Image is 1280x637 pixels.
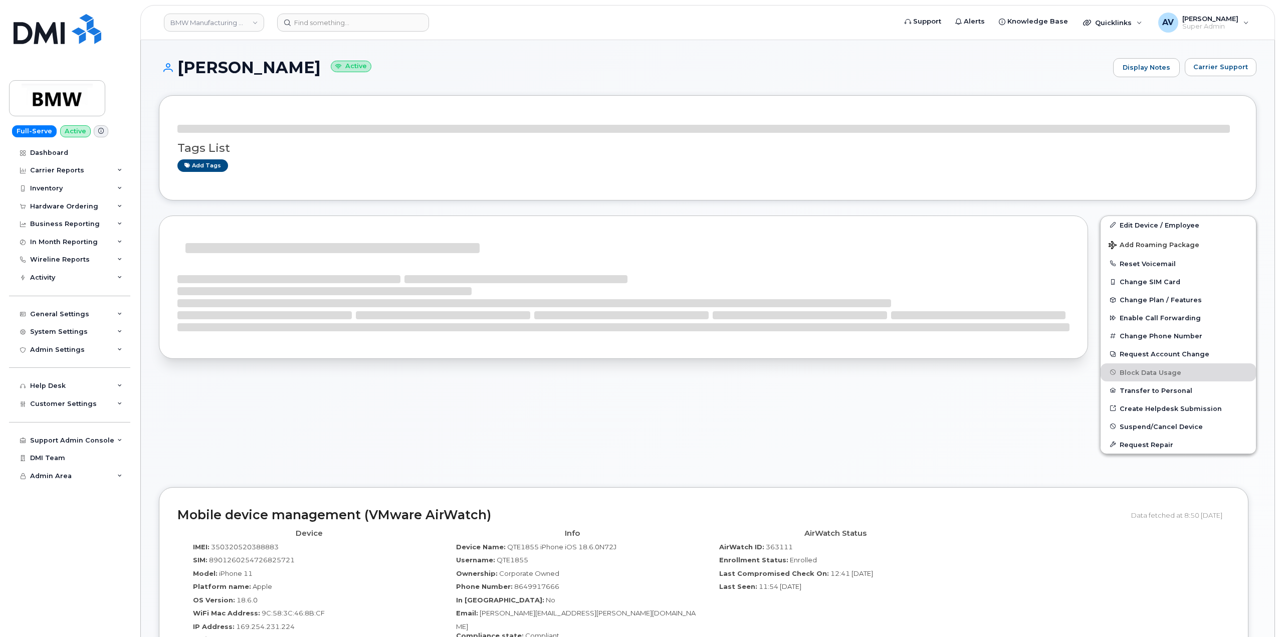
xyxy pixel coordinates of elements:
[759,582,801,590] span: 11:54 [DATE]
[1101,327,1256,345] button: Change Phone Number
[219,569,253,577] span: iPhone 11
[456,555,495,565] label: Username:
[1101,273,1256,291] button: Change SIM Card
[193,569,218,578] label: Model:
[177,508,1124,522] h2: Mobile device management (VMware AirWatch)
[177,142,1238,154] h3: Tags List
[719,555,788,565] label: Enrollment Status:
[456,595,544,605] label: In [GEOGRAPHIC_DATA]:
[211,543,279,551] span: 350320520388883
[1101,234,1256,255] button: Add Roaming Package
[711,529,959,538] h4: AirWatch Status
[159,59,1108,76] h1: [PERSON_NAME]
[1120,422,1203,430] span: Suspend/Cancel Device
[546,596,555,604] span: No
[1101,436,1256,454] button: Request Repair
[790,556,817,564] span: Enrolled
[1101,309,1256,327] button: Enable Call Forwarding
[1109,241,1199,251] span: Add Roaming Package
[514,582,559,590] span: 8649917666
[193,595,235,605] label: OS Version:
[448,529,696,538] h4: Info
[1120,296,1202,304] span: Change Plan / Features
[262,609,325,617] span: 9C:58:3C:46:8B:CF
[497,556,528,564] span: QTE1855
[830,569,873,577] span: 12:41 [DATE]
[1131,506,1230,525] div: Data fetched at 8:50 [DATE]
[1101,255,1256,273] button: Reset Voicemail
[507,543,616,551] span: QTE1855 iPhone iOS 18.6.0N72J
[1185,58,1256,76] button: Carrier Support
[193,608,260,618] label: WiFi Mac Address:
[177,159,228,172] a: Add tags
[1101,381,1256,399] button: Transfer to Personal
[1101,345,1256,363] button: Request Account Change
[1101,417,1256,436] button: Suspend/Cancel Device
[719,569,829,578] label: Last Compromised Check On:
[209,556,295,564] span: 8901260254726825721
[193,542,209,552] label: IMEI:
[193,555,207,565] label: SIM:
[499,569,559,577] span: Corporate Owned
[193,622,235,631] label: IP Address:
[1120,314,1201,322] span: Enable Call Forwarding
[193,582,251,591] label: Platform name:
[456,542,506,552] label: Device Name:
[456,609,696,630] span: [PERSON_NAME][EMAIL_ADDRESS][PERSON_NAME][DOMAIN_NAME]
[253,582,272,590] span: Apple
[1193,62,1248,72] span: Carrier Support
[1101,291,1256,309] button: Change Plan / Features
[1101,363,1256,381] button: Block Data Usage
[456,569,498,578] label: Ownership:
[185,529,433,538] h4: Device
[456,608,478,618] label: Email:
[1101,399,1256,417] a: Create Helpdesk Submission
[456,582,513,591] label: Phone Number:
[1101,216,1256,234] a: Edit Device / Employee
[719,542,764,552] label: AirWatch ID:
[719,582,757,591] label: Last Seen:
[237,596,258,604] span: 18.6.0
[1113,58,1180,77] a: Display Notes
[236,622,295,630] span: 169.254.231.224
[331,61,371,72] small: Active
[766,543,793,551] span: 363111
